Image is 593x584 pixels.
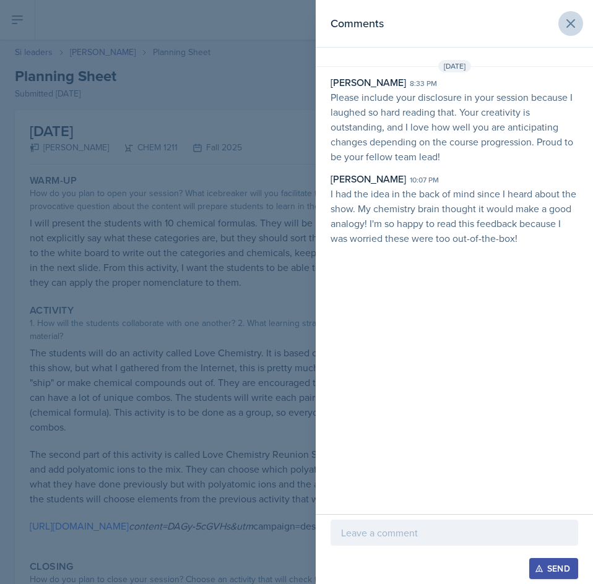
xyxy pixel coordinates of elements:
[331,171,406,186] div: [PERSON_NAME]
[410,174,439,186] div: 10:07 pm
[537,564,570,573] div: Send
[331,15,384,32] h2: Comments
[438,60,471,72] span: [DATE]
[331,186,578,246] p: I had the idea in the back of mind since I heard about the show. My chemistry brain thought it wo...
[410,78,437,89] div: 8:33 pm
[331,75,406,90] div: [PERSON_NAME]
[529,558,578,579] button: Send
[331,90,578,164] p: Please include your disclosure in your session because I laughed so hard reading that. Your creat...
